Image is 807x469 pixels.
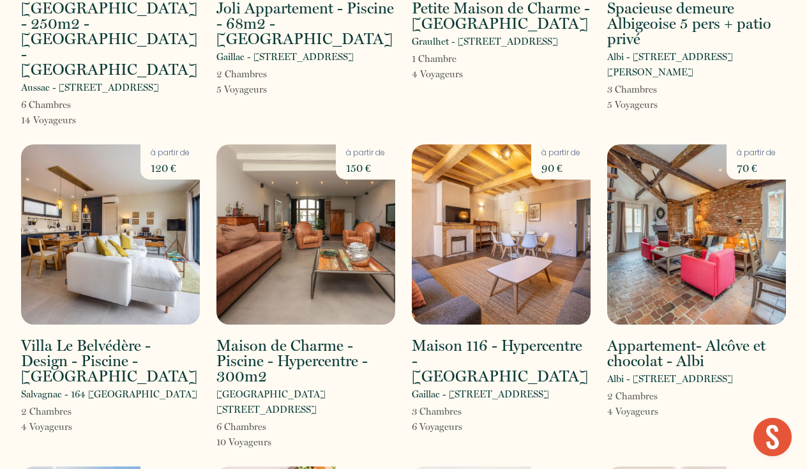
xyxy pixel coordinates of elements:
p: 2 Chambre [607,388,658,404]
span: s [263,68,267,80]
p: Salvagnac - 164 [GEOGRAPHIC_DATA] [21,387,197,402]
h2: Villa Le Belvédère - Design - Piscine - [GEOGRAPHIC_DATA] [21,338,200,384]
p: Aussac - [STREET_ADDRESS] [21,80,159,95]
span: s [458,421,462,433]
span: s [262,421,266,433]
p: 4 Voyageur [412,66,463,82]
p: à partir de [151,147,190,159]
span: s [458,406,462,417]
p: 2 Chambre [216,66,267,82]
p: à partir de [541,147,580,159]
p: 5 Voyageur [216,82,267,97]
p: à partir de [737,147,776,159]
span: s [68,421,72,433]
p: Graulhet - [STREET_ADDRESS] [412,34,558,49]
img: rental-image [216,144,395,325]
span: s [67,99,71,111]
p: 4 Voyageur [21,419,72,434]
span: s [459,68,463,80]
span: s [68,406,72,417]
p: Gaillac - [STREET_ADDRESS] [412,387,549,402]
span: s [654,99,658,111]
p: 3 Chambre [412,404,462,419]
span: s [654,390,658,402]
h2: Maison 116 - Hypercentre - [GEOGRAPHIC_DATA] [412,338,591,384]
p: 150 € [346,159,385,177]
p: 10 Voyageur [216,434,271,450]
p: Gaillac - [STREET_ADDRESS] [216,49,354,65]
p: 1 Chambre [412,51,463,66]
p: 120 € [151,159,190,177]
p: Albi - [STREET_ADDRESS] [607,371,733,387]
h2: Spacieuse demeure Albigeoise 5 pers + patio privé [607,1,786,47]
p: 6 Chambre [21,97,76,112]
p: 70 € [737,159,776,177]
h2: Maison de Charme - Piscine - Hypercentre - 300m2 [216,338,395,384]
img: rental-image [412,144,591,325]
span: s [653,84,657,95]
p: 6 Voyageur [412,419,462,434]
div: Ouvrir le chat [753,418,792,456]
span: s [654,406,658,417]
p: 90 € [541,159,580,177]
p: à partir de [346,147,385,159]
span: s [72,114,76,126]
img: rental-image [21,144,200,325]
h2: [GEOGRAPHIC_DATA] - 250m2 - [GEOGRAPHIC_DATA] - [GEOGRAPHIC_DATA] [21,1,200,77]
h2: Joli Appartement - Piscine - 68m2 - [GEOGRAPHIC_DATA] [216,1,395,47]
h2: Petite Maison de Charme - [GEOGRAPHIC_DATA] [412,1,591,31]
p: [GEOGRAPHIC_DATA][STREET_ADDRESS] [216,387,395,417]
h2: Appartement- Alcôve et chocolat - Albi [607,338,786,369]
p: Albi - [STREET_ADDRESS][PERSON_NAME] [607,49,786,80]
p: 14 Voyageur [21,112,76,128]
p: 4 Voyageur [607,404,658,419]
span: s [268,436,271,448]
span: s [263,84,267,95]
p: 6 Chambre [216,419,271,434]
p: 5 Voyageur [607,97,658,112]
p: 2 Chambre [21,404,72,419]
img: rental-image [607,144,786,325]
p: 3 Chambre [607,82,658,97]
